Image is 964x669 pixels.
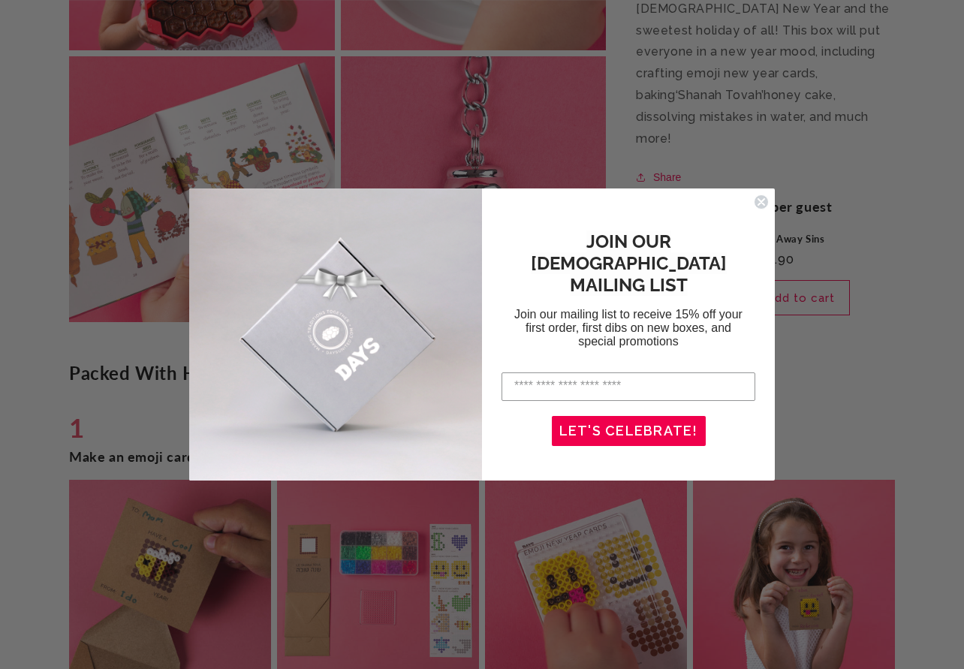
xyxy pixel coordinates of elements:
[189,188,482,481] img: d3790c2f-0e0c-4c72-ba1e-9ed984504164.jpeg
[514,308,743,348] span: Join our mailing list to receive 15% off your first order, first dibs on new boxes, and special p...
[552,416,706,446] button: LET'S CELEBRATE!
[754,194,769,209] button: Close dialog
[502,372,755,401] input: Enter your email address
[531,231,727,296] span: JOIN OUR [DEMOGRAPHIC_DATA] MAILING LIST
